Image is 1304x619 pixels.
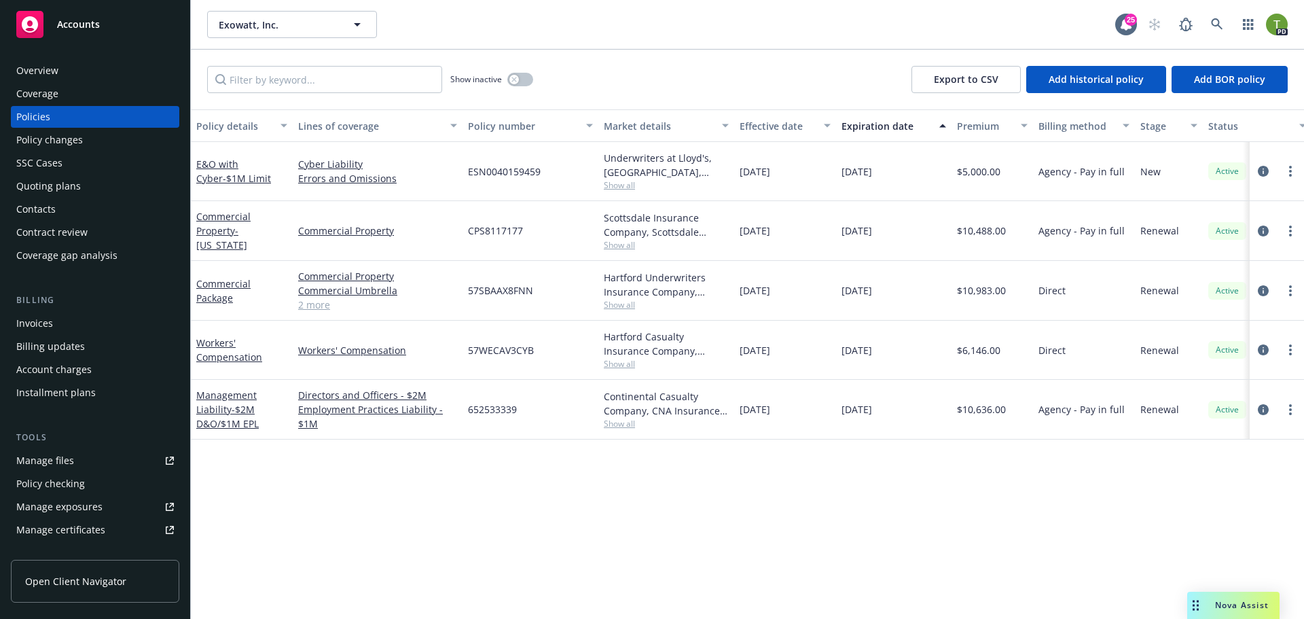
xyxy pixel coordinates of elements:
[604,211,729,239] div: Scottsdale Insurance Company, Scottsdale Insurance Company (Nationwide), CRC Group
[740,224,770,238] span: [DATE]
[196,389,259,430] a: Management Liability
[207,66,442,93] input: Filter by keyword...
[604,418,729,429] span: Show all
[16,542,80,564] div: Manage BORs
[1038,283,1066,298] span: Direct
[298,283,457,298] a: Commercial Umbrella
[841,224,872,238] span: [DATE]
[1203,11,1231,38] a: Search
[196,336,262,364] a: Workers' Compensation
[16,60,58,82] div: Overview
[298,224,457,238] a: Commercial Property
[1208,119,1291,133] div: Status
[11,542,179,564] a: Manage BORs
[1140,119,1182,133] div: Stage
[740,283,770,298] span: [DATE]
[11,294,179,307] div: Billing
[16,313,53,334] div: Invoices
[604,179,729,191] span: Show all
[11,313,179,334] a: Invoices
[298,388,457,402] a: Directors and Officers - $2M
[16,382,96,404] div: Installment plans
[604,299,729,311] span: Show all
[1026,66,1166,93] button: Add historical policy
[468,119,578,133] div: Policy number
[1049,73,1144,86] span: Add historical policy
[734,109,836,142] button: Effective date
[740,119,816,133] div: Effective date
[11,106,179,128] a: Policies
[11,382,179,404] a: Installment plans
[11,359,179,381] a: Account charges
[298,269,457,283] a: Commercial Property
[604,239,729,251] span: Show all
[1214,344,1241,356] span: Active
[1038,164,1125,179] span: Agency - Pay in full
[1172,11,1199,38] a: Report a Bug
[934,73,998,86] span: Export to CSV
[1140,224,1179,238] span: Renewal
[11,336,179,357] a: Billing updates
[16,129,83,151] div: Policy changes
[298,298,457,312] a: 2 more
[468,164,541,179] span: ESN0040159459
[1033,109,1135,142] button: Billing method
[16,336,85,357] div: Billing updates
[1140,164,1161,179] span: New
[11,60,179,82] a: Overview
[1038,343,1066,357] span: Direct
[16,222,88,243] div: Contract review
[11,222,179,243] a: Contract review
[1282,402,1299,418] a: more
[298,157,457,171] a: Cyber Liability
[298,171,457,185] a: Errors and Omissions
[16,175,81,197] div: Quoting plans
[1255,402,1271,418] a: circleInformation
[16,245,117,266] div: Coverage gap analysis
[957,119,1013,133] div: Premium
[604,119,714,133] div: Market details
[16,359,92,381] div: Account charges
[957,283,1006,298] span: $10,983.00
[11,83,179,105] a: Coverage
[11,496,179,518] a: Manage exposures
[604,358,729,370] span: Show all
[196,210,251,251] a: Commercial Property
[11,129,179,151] a: Policy changes
[841,283,872,298] span: [DATE]
[16,106,50,128] div: Policies
[841,343,872,357] span: [DATE]
[1255,342,1271,358] a: circleInformation
[196,158,271,185] a: E&O with Cyber
[911,66,1021,93] button: Export to CSV
[604,330,729,358] div: Hartford Casualty Insurance Company, Hartford Insurance Group
[1187,592,1204,619] div: Drag to move
[1214,165,1241,177] span: Active
[298,119,442,133] div: Lines of coverage
[1038,224,1125,238] span: Agency - Pay in full
[16,152,62,174] div: SSC Cases
[604,389,729,418] div: Continental Casualty Company, CNA Insurance, RT Specialty Insurance Services, LLC (RSG Specialty,...
[196,119,272,133] div: Policy details
[957,164,1000,179] span: $5,000.00
[207,11,377,38] button: Exowatt, Inc.
[604,270,729,299] div: Hartford Underwriters Insurance Company, Hartford Insurance Group
[1125,14,1137,26] div: 25
[957,224,1006,238] span: $10,488.00
[11,175,179,197] a: Quoting plans
[1214,285,1241,297] span: Active
[1038,402,1125,417] span: Agency - Pay in full
[1214,404,1241,416] span: Active
[740,402,770,417] span: [DATE]
[468,224,523,238] span: CPS8117177
[16,83,58,105] div: Coverage
[1235,11,1262,38] a: Switch app
[598,109,734,142] button: Market details
[1282,283,1299,299] a: more
[11,152,179,174] a: SSC Cases
[196,277,251,304] a: Commercial Package
[1255,163,1271,179] a: circleInformation
[841,402,872,417] span: [DATE]
[11,245,179,266] a: Coverage gap analysis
